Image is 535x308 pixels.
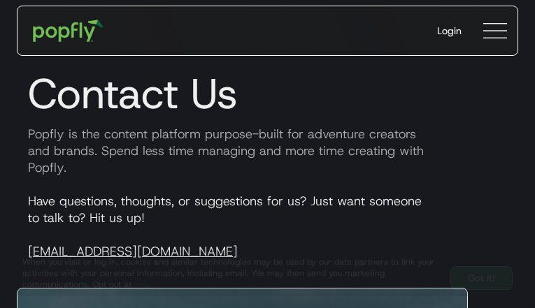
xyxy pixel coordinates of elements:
[17,68,518,119] h1: Contact Us
[23,10,113,52] a: home
[17,126,518,176] p: Popfly is the content platform purpose-built for adventure creators and brands. Spend less time m...
[450,266,513,290] a: Got It!
[22,256,439,290] div: When you visit or log in, cookies and similar technologies may be used by our data partners to li...
[28,243,238,260] a: [EMAIL_ADDRESS][DOMAIN_NAME]
[426,13,473,49] a: Login
[131,279,149,290] a: here
[437,24,462,38] div: Login
[17,193,518,260] p: Have questions, thoughts, or suggestions for us? Just want someone to talk to? Hit us up!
